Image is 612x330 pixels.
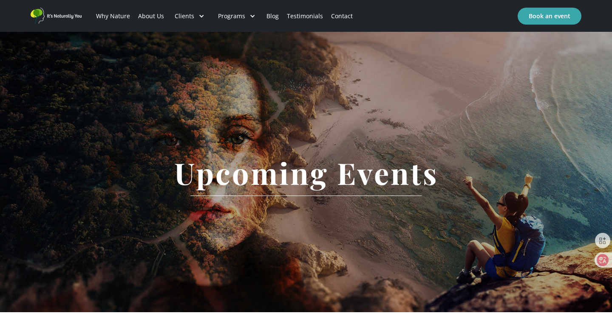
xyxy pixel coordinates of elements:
[218,12,245,20] div: Programs
[262,2,283,31] a: Blog
[161,157,451,189] h1: Upcoming Events
[134,2,168,31] a: About Us
[518,8,581,25] a: Book an event
[92,2,134,31] a: Why Nature
[327,2,357,31] a: Contact
[168,2,211,31] div: Clients
[31,8,82,24] a: home
[283,2,327,31] a: Testimonials
[175,12,194,20] div: Clients
[211,2,262,31] div: Programs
